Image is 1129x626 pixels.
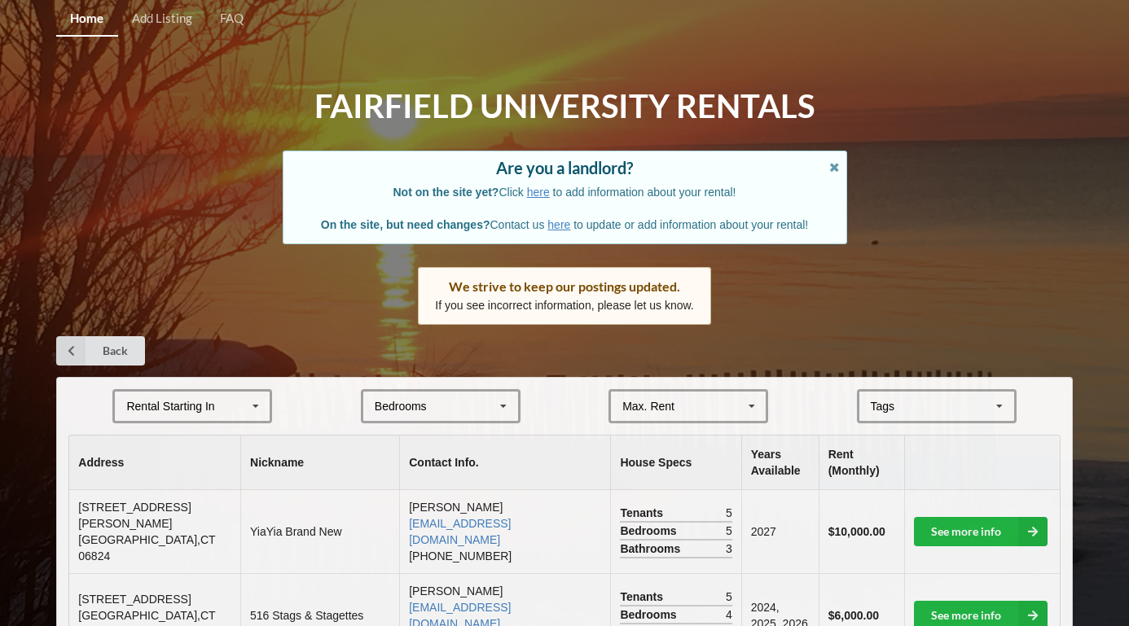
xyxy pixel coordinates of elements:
[409,517,511,546] a: [EMAIL_ADDRESS][DOMAIN_NAME]
[321,218,808,231] span: Contact us to update or add information about your rental!
[547,218,570,231] a: here
[828,609,879,622] b: $6,000.00
[435,278,694,295] div: We strive to keep our postings updated.
[726,606,732,623] span: 4
[56,2,117,37] a: Home
[78,533,215,563] span: [GEOGRAPHIC_DATA] , CT 06824
[527,186,550,199] a: here
[118,2,206,37] a: Add Listing
[56,336,145,366] a: Back
[399,490,610,573] td: [PERSON_NAME] [PHONE_NUMBER]
[620,523,680,539] span: Bedrooms
[620,606,680,623] span: Bedrooms
[741,436,819,490] th: Years Available
[867,397,919,416] div: Tags
[300,160,830,176] div: Are you a landlord?
[375,401,427,412] div: Bedrooms
[622,401,674,412] div: Max. Rent
[78,593,191,606] span: [STREET_ADDRESS]
[819,436,905,490] th: Rent (Monthly)
[393,186,499,199] b: Not on the site yet?
[726,541,732,557] span: 3
[620,505,667,521] span: Tenants
[206,2,257,37] a: FAQ
[78,501,191,530] span: [STREET_ADDRESS][PERSON_NAME]
[393,186,736,199] span: Click to add information about your rental!
[240,490,399,573] td: YiaYia Brand New
[240,436,399,490] th: Nickname
[399,436,610,490] th: Contact Info.
[321,218,490,231] b: On the site, but need changes?
[69,436,240,490] th: Address
[435,297,694,313] p: If you see incorrect information, please let us know.
[620,541,684,557] span: Bathrooms
[610,436,740,490] th: House Specs
[914,517,1048,546] a: See more info
[726,589,732,605] span: 5
[828,525,885,538] b: $10,000.00
[726,505,732,521] span: 5
[620,589,667,605] span: Tenants
[741,490,819,573] td: 2027
[314,85,815,127] h1: Fairfield University Rentals
[726,523,732,539] span: 5
[126,401,214,412] div: Rental Starting In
